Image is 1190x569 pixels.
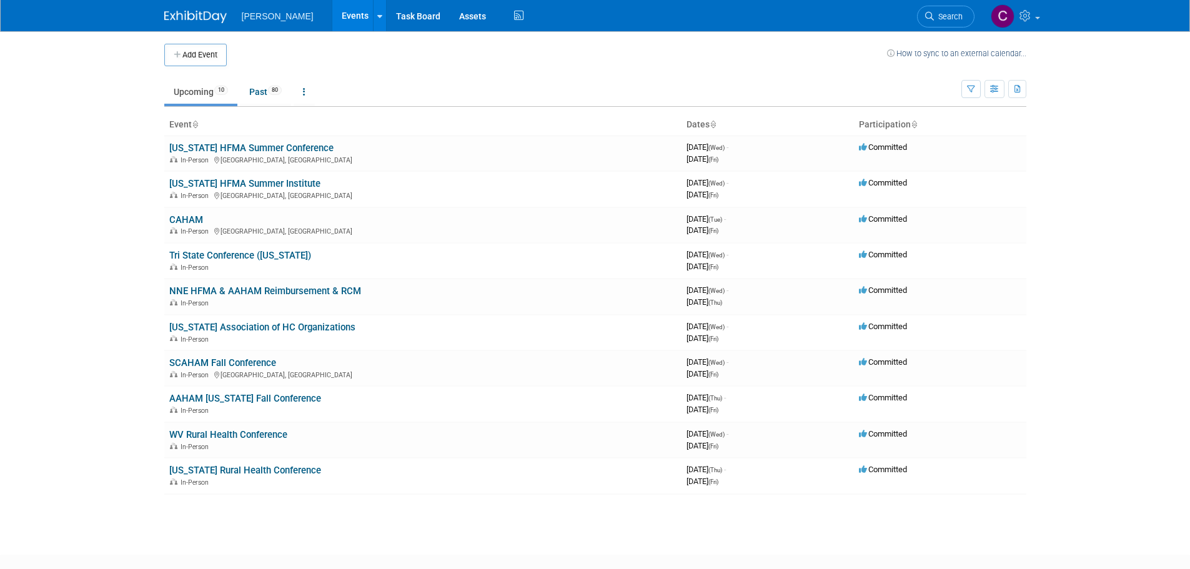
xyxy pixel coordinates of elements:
a: Sort by Participation Type [911,119,917,129]
span: Committed [859,429,907,438]
span: [DATE] [687,154,718,164]
span: [DATE] [687,262,718,271]
a: [US_STATE] Association of HC Organizations [169,322,355,333]
span: [DATE] [687,477,718,486]
a: Search [917,6,974,27]
span: - [726,357,728,367]
a: CAHAM [169,214,203,225]
span: - [726,142,728,152]
a: Sort by Start Date [710,119,716,129]
a: Tri State Conference ([US_STATE]) [169,250,311,261]
span: - [726,429,728,438]
th: Participation [854,114,1026,136]
span: [DATE] [687,322,728,331]
th: Dates [682,114,854,136]
span: [DATE] [687,285,728,295]
span: Committed [859,465,907,474]
span: [DATE] [687,441,718,450]
span: In-Person [181,335,212,344]
span: Committed [859,178,907,187]
span: In-Person [181,227,212,235]
span: (Wed) [708,144,725,151]
img: In-Person Event [170,443,177,449]
span: Committed [859,214,907,224]
span: [DATE] [687,334,718,343]
a: How to sync to an external calendar... [887,49,1026,58]
a: SCAHAM Fall Conference [169,357,276,369]
span: [DATE] [687,250,728,259]
span: In-Person [181,192,212,200]
img: In-Person Event [170,335,177,342]
span: [DATE] [687,178,728,187]
span: In-Person [181,478,212,487]
span: [DATE] [687,357,728,367]
div: [GEOGRAPHIC_DATA], [GEOGRAPHIC_DATA] [169,225,677,235]
span: [DATE] [687,369,718,379]
span: (Fri) [708,371,718,378]
img: In-Person Event [170,264,177,270]
img: In-Person Event [170,407,177,413]
span: [DATE] [687,214,726,224]
span: (Wed) [708,324,725,330]
span: (Thu) [708,395,722,402]
span: Committed [859,393,907,402]
a: [US_STATE] Rural Health Conference [169,465,321,476]
span: In-Person [181,371,212,379]
a: Past80 [240,80,291,104]
span: In-Person [181,156,212,164]
a: [US_STATE] HFMA Summer Institute [169,178,320,189]
span: (Wed) [708,431,725,438]
a: Sort by Event Name [192,119,198,129]
span: [DATE] [687,297,722,307]
span: (Fri) [708,264,718,270]
a: Upcoming10 [164,80,237,104]
div: [GEOGRAPHIC_DATA], [GEOGRAPHIC_DATA] [169,190,677,200]
span: [DATE] [687,142,728,152]
img: In-Person Event [170,156,177,162]
span: In-Person [181,443,212,451]
span: - [726,178,728,187]
img: In-Person Event [170,227,177,234]
img: Chris Cobb [991,4,1014,28]
a: WV Rural Health Conference [169,429,287,440]
img: In-Person Event [170,192,177,198]
th: Event [164,114,682,136]
span: - [724,393,726,402]
span: [DATE] [687,429,728,438]
span: (Fri) [708,192,718,199]
span: (Fri) [708,443,718,450]
span: Committed [859,285,907,295]
span: (Fri) [708,227,718,234]
span: - [726,285,728,295]
span: In-Person [181,407,212,415]
span: (Wed) [708,252,725,259]
a: NNE HFMA & AAHAM Reimbursement & RCM [169,285,361,297]
button: Add Event [164,44,227,66]
span: (Wed) [708,359,725,366]
span: (Fri) [708,156,718,163]
img: In-Person Event [170,299,177,305]
span: In-Person [181,264,212,272]
span: [PERSON_NAME] [242,11,314,21]
img: ExhibitDay [164,11,227,23]
span: 10 [214,86,228,95]
span: - [726,322,728,331]
span: - [724,214,726,224]
span: (Thu) [708,299,722,306]
span: (Fri) [708,478,718,485]
img: In-Person Event [170,371,177,377]
span: - [726,250,728,259]
span: [DATE] [687,405,718,414]
span: Committed [859,322,907,331]
span: Search [934,12,963,21]
div: [GEOGRAPHIC_DATA], [GEOGRAPHIC_DATA] [169,154,677,164]
span: In-Person [181,299,212,307]
span: Committed [859,250,907,259]
span: - [724,465,726,474]
a: [US_STATE] HFMA Summer Conference [169,142,334,154]
span: (Wed) [708,180,725,187]
span: (Tue) [708,216,722,223]
span: [DATE] [687,393,726,402]
div: [GEOGRAPHIC_DATA], [GEOGRAPHIC_DATA] [169,369,677,379]
span: 80 [268,86,282,95]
